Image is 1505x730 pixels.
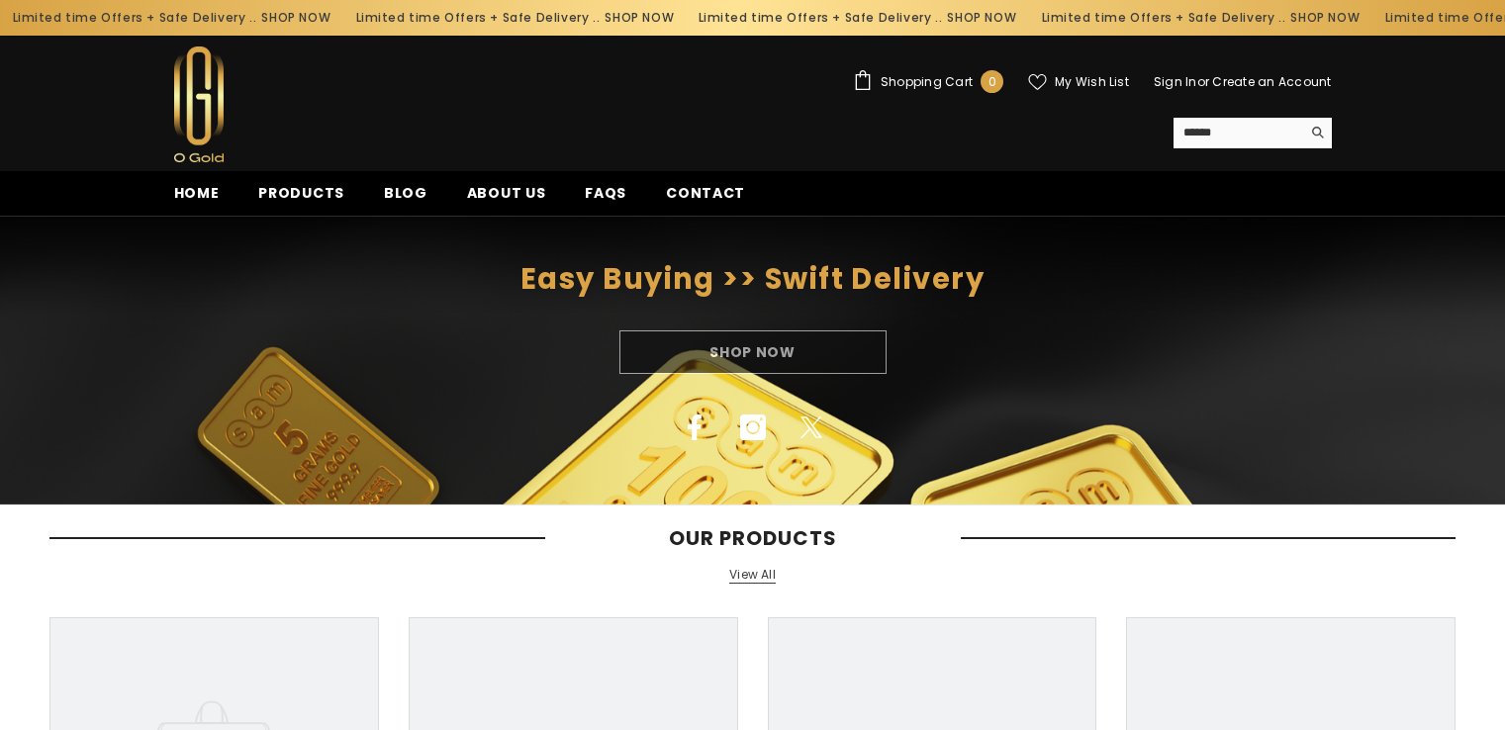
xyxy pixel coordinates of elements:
a: SHOP NOW [1283,7,1353,29]
a: My Wish List [1028,73,1129,91]
a: Contact [646,182,765,216]
span: My Wish List [1055,76,1129,88]
span: About us [467,183,546,203]
a: FAQs [565,182,646,216]
div: Limited time Offers + Safe Delivery .. [679,2,1022,34]
button: Search [1301,118,1332,147]
span: 0 [988,71,996,93]
a: View All [729,567,776,584]
span: FAQs [585,183,626,203]
summary: Search [1174,118,1332,148]
span: Products [258,183,344,203]
a: Sign In [1154,73,1197,90]
a: Home [154,182,239,216]
span: Shopping Cart [881,76,973,88]
a: Blog [364,182,447,216]
a: About us [447,182,566,216]
img: Ogold Shop [174,46,224,162]
span: Blog [384,183,427,203]
a: Create an Account [1212,73,1331,90]
span: Contact [666,183,745,203]
a: SHOP NOW [254,7,324,29]
a: Products [238,182,364,216]
a: SHOP NOW [598,7,667,29]
span: Home [174,183,220,203]
a: Shopping Cart [853,70,1003,93]
div: Limited time Offers + Safe Delivery .. [336,2,680,34]
div: Limited time Offers + Safe Delivery .. [1022,2,1365,34]
span: or [1197,73,1209,90]
span: Our Products [545,526,961,550]
a: SHOP NOW [941,7,1010,29]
